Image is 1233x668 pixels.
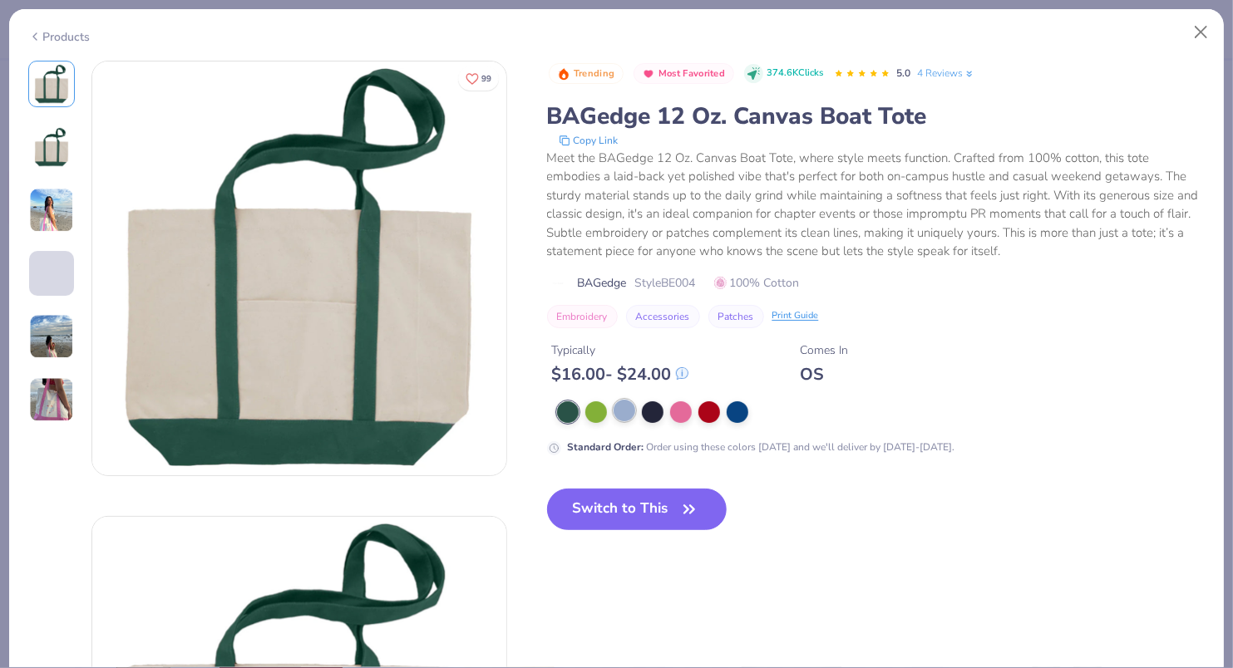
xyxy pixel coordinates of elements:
[552,364,688,385] div: $ 16.00 - $ 24.00
[557,67,570,81] img: Trending sort
[626,305,700,328] button: Accessories
[574,69,614,78] span: Trending
[549,63,624,85] button: Badge Button
[635,274,696,292] span: Style BE004
[458,66,499,91] button: Like
[1186,17,1217,48] button: Close
[547,149,1206,261] div: Meet the BAGedge 12 Oz. Canvas Boat Tote, where style meets function. Crafted from 100% cotton, t...
[568,440,644,454] strong: Standard Order :
[767,66,824,81] span: 374.6K Clicks
[481,75,491,83] span: 99
[32,64,72,104] img: Front
[552,341,688,359] div: Typically
[29,296,32,341] img: User generated content
[547,101,1206,132] div: BAGedge 12 Oz. Canvas Boat Tote
[547,305,618,328] button: Embroidery
[28,28,91,46] div: Products
[29,314,74,359] img: User generated content
[568,440,955,454] div: Order using these colors [DATE] and we'll deliver by [DATE]-[DATE].
[642,67,655,81] img: Most Favorited sort
[578,274,627,292] span: BAGedge
[92,61,506,475] img: Front
[547,277,570,290] img: brand logo
[29,377,74,422] img: User generated content
[772,309,819,323] div: Print Guide
[897,66,911,80] span: 5.0
[32,127,72,167] img: Back
[634,63,734,85] button: Badge Button
[834,61,890,87] div: 5.0 Stars
[708,305,764,328] button: Patches
[547,489,727,530] button: Switch to This
[658,69,725,78] span: Most Favorited
[29,188,74,233] img: User generated content
[801,341,849,359] div: Comes In
[801,364,849,385] div: OS
[554,132,624,149] button: copy to clipboard
[714,274,800,292] span: 100% Cotton
[918,66,975,81] a: 4 Reviews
